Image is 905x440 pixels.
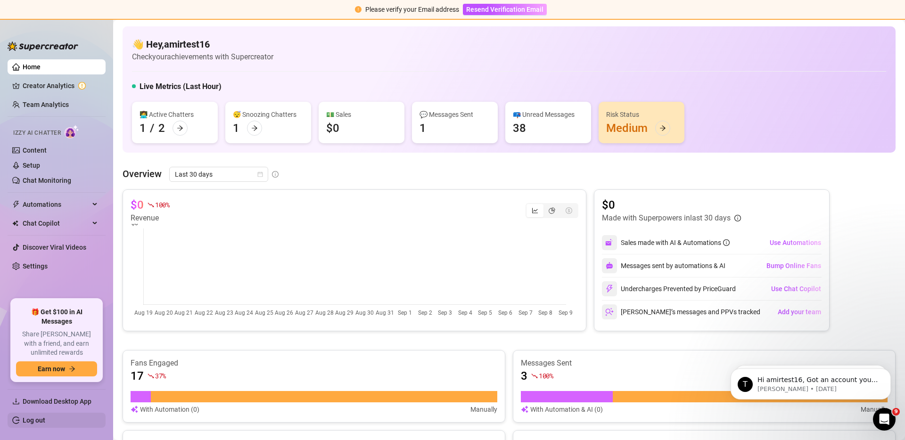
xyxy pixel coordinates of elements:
[23,262,48,270] a: Settings
[365,4,459,15] div: Please verify your Email address
[771,285,821,293] span: Use Chat Copilot
[23,216,90,231] span: Chat Copilot
[23,244,86,251] a: Discover Viral Videos
[659,125,666,131] span: arrow-right
[466,6,543,13] span: Resend Verification Email
[23,147,47,154] a: Content
[521,358,888,368] article: Messages Sent
[155,371,166,380] span: 37 %
[566,207,572,214] span: dollar-circle
[355,6,362,13] span: exclamation-circle
[233,109,304,120] div: 😴 Snoozing Chatters
[12,201,20,208] span: thunderbolt
[778,308,821,316] span: Add your team
[158,121,165,136] div: 2
[602,197,741,212] article: $0
[177,125,183,131] span: arrow-right
[251,125,258,131] span: arrow-right
[132,51,273,63] article: Check your achievements with Supercreator
[23,177,71,184] a: Chat Monitoring
[23,78,98,93] a: Creator Analytics exclamation-circle
[16,308,97,326] span: 🎁 Get $100 in AI Messages
[23,63,41,71] a: Home
[605,308,614,316] img: svg%3e
[148,373,154,379] span: fall
[766,262,821,269] span: Bump Online Fans
[65,125,79,139] img: AI Chatter
[272,171,279,178] span: info-circle
[131,358,497,368] article: Fans Engaged
[326,109,397,120] div: 💵 Sales
[233,121,239,136] div: 1
[716,349,905,415] iframe: Intercom notifications message
[23,197,90,212] span: Automations
[131,368,144,383] article: 17
[602,258,725,273] div: Messages sent by automations & AI
[257,171,263,177] span: calendar
[606,262,613,269] img: svg%3e
[621,237,730,248] div: Sales made with AI & Automations
[771,281,822,296] button: Use Chat Copilot
[470,404,497,415] article: Manually
[326,121,339,136] div: $0
[140,121,146,136] div: 1
[873,408,896,431] iframe: Intercom live chat
[606,109,677,120] div: Risk Status
[539,371,553,380] span: 100 %
[69,366,75,372] span: arrow-right
[16,330,97,358] span: Share [PERSON_NAME] with a friend, and earn unlimited rewards
[549,207,555,214] span: pie-chart
[770,239,821,246] span: Use Automations
[766,258,822,273] button: Bump Online Fans
[140,109,210,120] div: 👩‍💻 Active Chatters
[12,398,20,405] span: download
[23,101,69,108] a: Team Analytics
[131,212,170,224] article: Revenue
[155,200,170,209] span: 100 %
[12,220,18,227] img: Chat Copilot
[531,373,538,379] span: fall
[131,197,144,212] article: $0
[532,207,538,214] span: line-chart
[521,368,527,383] article: 3
[175,167,263,181] span: Last 30 days
[605,285,614,293] img: svg%3e
[38,365,65,373] span: Earn now
[13,129,61,138] span: Izzy AI Chatter
[602,304,760,319] div: [PERSON_NAME]’s messages and PPVs tracked
[420,121,426,136] div: 1
[530,404,603,415] article: With Automation & AI (0)
[513,121,526,136] div: 38
[769,235,822,250] button: Use Automations
[132,38,273,51] h4: 👋 Hey, amirtest16
[140,81,222,92] h5: Live Metrics (Last Hour)
[23,416,45,424] a: Log out
[123,167,162,181] article: Overview
[602,281,736,296] div: Undercharges Prevented by PriceGuard
[777,304,822,319] button: Add your team
[420,109,490,120] div: 💬 Messages Sent
[602,212,731,224] article: Made with Superpowers in last 30 days
[526,203,578,218] div: segmented control
[723,239,730,246] span: info-circle
[463,4,547,15] button: Resend Verification Email
[16,361,97,376] button: Earn nowarrow-right
[892,408,900,416] span: 9
[23,398,91,405] span: Download Desktop App
[140,404,199,415] article: With Automation (0)
[605,238,614,247] img: svg%3e
[148,202,154,208] span: fall
[8,41,78,51] img: logo-BBDzfeDw.svg
[131,404,138,415] img: svg%3e
[513,109,584,120] div: 📪 Unread Messages
[23,162,40,169] a: Setup
[521,404,528,415] img: svg%3e
[734,215,741,221] span: info-circle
